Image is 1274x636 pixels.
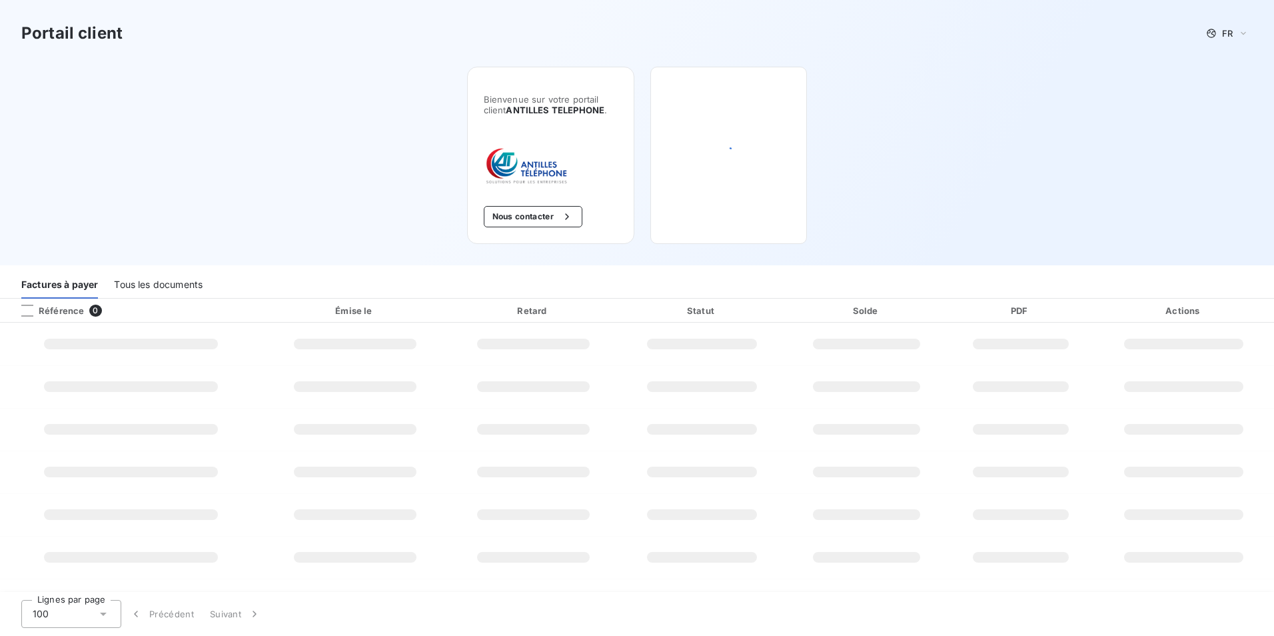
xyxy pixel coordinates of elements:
[21,271,98,299] div: Factures à payer
[484,206,582,227] button: Nous contacter
[506,105,604,115] span: ANTILLES TELEPHONE
[265,304,446,317] div: Émise le
[484,94,618,115] span: Bienvenue sur votre portail client .
[89,305,101,317] span: 0
[1222,28,1233,39] span: FR
[21,21,123,45] h3: Portail client
[788,304,946,317] div: Solde
[950,304,1091,317] div: PDF
[1096,304,1271,317] div: Actions
[121,600,202,628] button: Précédent
[11,305,84,317] div: Référence
[484,147,569,185] img: Company logo
[621,304,782,317] div: Statut
[202,600,269,628] button: Suivant
[114,271,203,299] div: Tous les documents
[450,304,616,317] div: Retard
[33,607,49,621] span: 100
